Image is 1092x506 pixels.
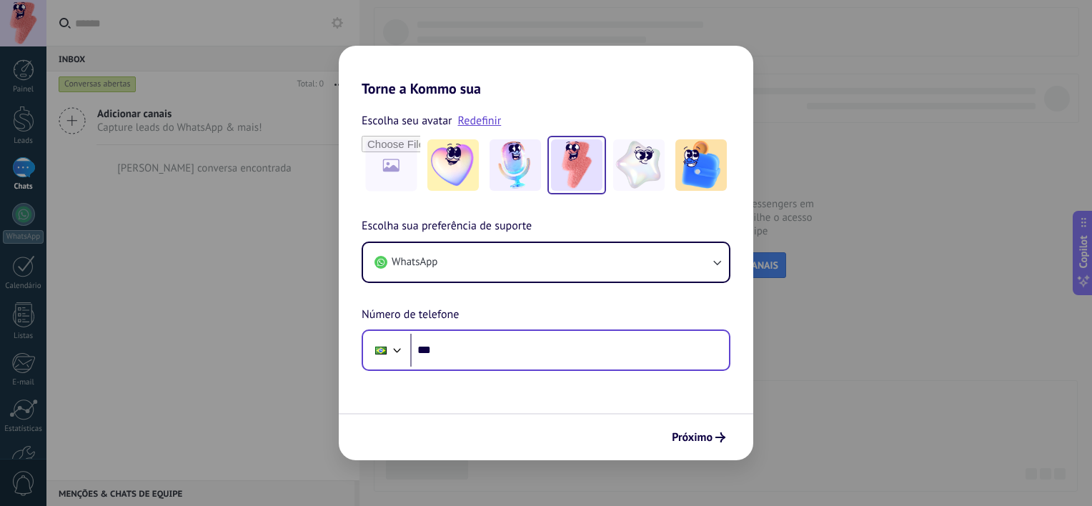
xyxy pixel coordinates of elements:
[362,306,459,324] span: Número de telefone
[363,243,729,282] button: WhatsApp
[362,217,532,236] span: Escolha sua preferência de suporte
[458,114,502,128] a: Redefinir
[367,335,394,365] div: Brazil: + 55
[665,425,732,450] button: Próximo
[339,46,753,97] h2: Torne a Kommo sua
[672,432,713,442] span: Próximo
[551,139,602,191] img: -3.jpeg
[613,139,665,191] img: -4.jpeg
[362,111,452,130] span: Escolha seu avatar
[427,139,479,191] img: -1.jpeg
[392,255,437,269] span: WhatsApp
[675,139,727,191] img: -5.jpeg
[490,139,541,191] img: -2.jpeg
